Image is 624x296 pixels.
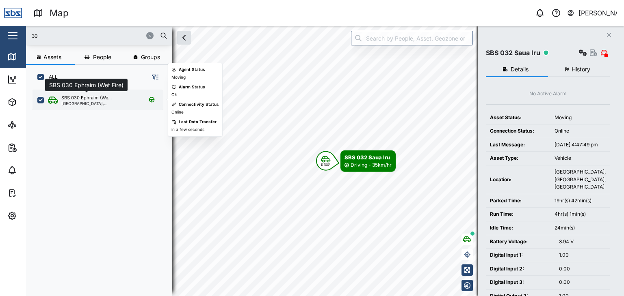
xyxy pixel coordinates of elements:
[555,141,606,149] div: [DATE] 4:47:49 pm
[316,150,396,172] div: Map marker
[321,163,331,166] div: E 100°
[21,75,58,84] div: Dashboard
[490,279,551,286] div: Digital Input 3:
[555,127,606,135] div: Online
[21,166,46,175] div: Alarms
[559,238,606,246] div: 3.94 V
[141,54,160,60] span: Groups
[351,31,473,45] input: Search by People, Asset, Geozone or Place
[490,176,546,184] div: Location:
[559,265,606,273] div: 0.00
[490,265,551,273] div: Digital Input 2:
[490,114,546,122] div: Asset Status:
[529,90,567,98] div: No Active Alarm
[171,74,186,81] div: Moving
[179,101,219,108] div: Connectivity Status
[490,127,546,135] div: Connection Status:
[490,210,546,218] div: Run Time:
[21,52,39,61] div: Map
[44,74,58,80] label: ALL
[93,54,111,60] span: People
[21,120,41,129] div: Sites
[26,26,624,296] canvas: Map
[555,114,606,122] div: Moving
[21,143,49,152] div: Reports
[344,153,392,161] div: SBS 032 Saua Iru
[179,84,205,90] div: Alarm Status
[21,189,43,197] div: Tasks
[171,92,177,98] div: Ok
[511,66,529,72] span: Details
[351,161,392,169] div: Driving - 35km/hr
[32,87,172,290] div: grid
[61,101,139,105] div: [GEOGRAPHIC_DATA], [GEOGRAPHIC_DATA]
[31,30,167,42] input: Search assets or drivers
[490,197,546,205] div: Parked Time:
[171,109,184,116] div: Online
[490,154,546,162] div: Asset Type:
[578,8,617,18] div: [PERSON_NAME]
[555,210,606,218] div: 4hr(s) 1min(s)
[171,127,204,133] div: in a few seconds
[572,66,590,72] span: History
[490,224,546,232] div: Idle Time:
[4,4,22,22] img: Main Logo
[555,154,606,162] div: Vehicle
[555,168,606,191] div: [GEOGRAPHIC_DATA], [GEOGRAPHIC_DATA], [GEOGRAPHIC_DATA]
[567,7,617,19] button: [PERSON_NAME]
[61,94,112,101] div: SBS 030 Ephraim (We...
[555,197,606,205] div: 19hr(s) 42min(s)
[486,48,540,58] div: SBS 032 Saua Iru
[490,141,546,149] div: Last Message:
[21,98,46,107] div: Assets
[179,66,205,73] div: Agent Status
[559,279,606,286] div: 0.00
[559,251,606,259] div: 1.00
[490,251,551,259] div: Digital Input 1:
[179,119,217,125] div: Last Data Transfer
[43,54,61,60] span: Assets
[490,238,551,246] div: Battery Voltage:
[21,211,50,220] div: Settings
[50,6,69,20] div: Map
[555,224,606,232] div: 24min(s)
